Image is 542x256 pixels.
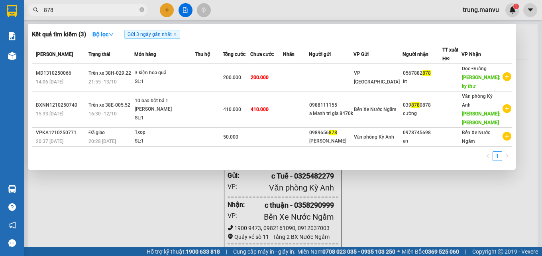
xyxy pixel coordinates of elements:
span: message [8,239,16,247]
span: Trạng thái [88,52,110,57]
a: 1 [493,152,502,161]
div: cường [403,109,442,118]
span: Thu hộ [195,52,210,57]
span: left [485,153,490,158]
div: 0567882 [403,69,442,77]
div: VPKA1210250771 [36,129,86,137]
strong: Bộ lọc [92,31,114,38]
span: 410.000 [223,107,241,112]
span: Đã giao [88,130,105,135]
div: kt [403,77,442,86]
span: 50.000 [223,134,238,140]
div: BXNN1210250740 [36,101,86,109]
div: 10 bao bột bả 1 [PERSON_NAME] [135,97,194,114]
button: Bộ lọcdown [86,28,120,41]
span: 14:06 [DATE] [36,79,63,85]
div: an [403,137,442,145]
span: notification [8,221,16,229]
span: Bến Xe Nước Ngầm [354,107,396,112]
span: search [33,7,39,13]
span: Dọc Đường [462,66,487,71]
span: [PERSON_NAME]: ky thư [462,75,500,89]
h3: Kết quả tìm kiếm ( 3 ) [32,30,86,39]
span: [PERSON_NAME] [36,52,73,57]
div: 0989656 [309,129,353,137]
span: 878 [329,130,337,135]
span: Người nhận [403,52,428,57]
span: Nhãn [283,52,295,57]
img: solution-icon [8,32,16,40]
span: VP Nhận [461,52,481,57]
span: plus-circle [503,132,511,141]
span: 20:37 [DATE] [36,139,63,144]
input: Tìm tên, số ĐT hoặc mã đơn [44,6,138,14]
div: [PERSON_NAME] [309,137,353,145]
span: 878 [422,70,431,76]
span: 15:33 [DATE] [36,111,63,117]
div: 0978745698 [403,129,442,137]
span: 21:55 - 13/10 [88,79,117,85]
button: left [483,151,493,161]
span: Trên xe 38E-005.52 [88,102,130,108]
div: 1xop [135,128,194,137]
div: 3 kiện hoa quả [135,69,194,77]
span: plus-circle [503,72,511,81]
span: question-circle [8,203,16,211]
span: Trên xe 38H-029.22 [88,70,131,76]
span: Gửi 3 ngày gần nhất [124,30,180,39]
div: MD1310250066 [36,69,86,77]
span: 16:30 - 12/10 [88,111,117,117]
span: Món hàng [134,52,156,57]
span: close-circle [139,7,144,12]
span: 410.000 [251,107,269,112]
span: 20:28 [DATE] [88,139,116,144]
li: 1 [493,151,502,161]
li: Previous Page [483,151,493,161]
span: VP [GEOGRAPHIC_DATA] [354,70,400,85]
span: Văn phòng Kỳ Anh [354,134,395,140]
text: VPKA1410250170 [36,34,100,42]
div: Gửi: Văn phòng Kỳ Anh [6,47,66,64]
li: Next Page [502,151,512,161]
span: TT xuất HĐ [442,47,458,62]
span: 200.000 [223,75,241,80]
span: close-circle [139,6,144,14]
span: Người gửi [309,52,331,57]
span: down [108,32,114,37]
span: Tổng cước [223,52,245,57]
div: 039 0878 [403,101,442,109]
span: 878 [411,102,420,108]
span: Văn phòng Kỳ Anh [462,93,493,108]
span: 200.000 [251,75,269,80]
div: a Manh tri gía 8470k [309,109,353,118]
span: right [505,153,509,158]
span: [PERSON_NAME]: [PERSON_NAME] [462,111,500,125]
div: Nhận: Bến Xe Nước Ngầm [70,47,130,64]
div: SL: 1 [135,114,194,123]
img: warehouse-icon [8,185,16,193]
div: SL: 1 [135,137,194,146]
button: right [502,151,512,161]
span: plus-circle [503,104,511,113]
div: 0988111155 [309,101,353,109]
div: SL: 1 [135,77,194,86]
span: VP Gửi [353,52,369,57]
span: close [173,32,177,36]
img: logo-vxr [7,5,17,17]
img: warehouse-icon [8,52,16,60]
span: Chưa cước [250,52,274,57]
span: Bến Xe Nước Ngầm [462,130,490,144]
